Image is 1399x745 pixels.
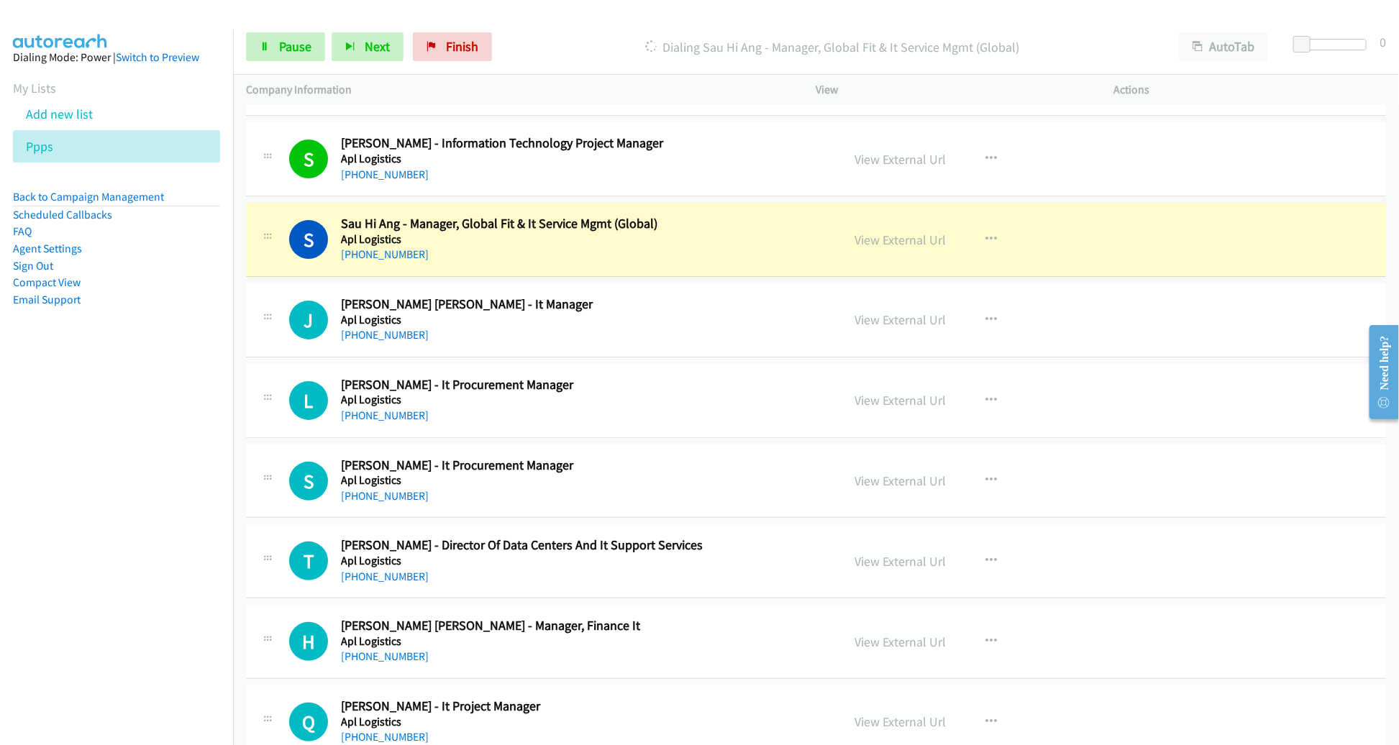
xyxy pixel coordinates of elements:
[289,541,328,580] div: The call is yet to be attempted
[289,381,328,420] h1: L
[13,80,56,96] a: My Lists
[289,220,328,259] h1: S
[246,81,790,99] p: Company Information
[341,554,821,568] h5: Apl Logistics
[855,311,947,328] a: View External Url
[855,634,947,650] a: View External Url
[341,377,821,393] h2: [PERSON_NAME] - It Procurement Manager
[341,216,821,232] h2: Sau Hi Ang - Manager, Global Fit & It Service Mgmt (Global)
[13,49,220,66] div: Dialing Mode: Power |
[13,190,164,204] a: Back to Campaign Management
[341,634,821,649] h5: Apl Logistics
[26,138,53,155] a: Ppps
[341,715,821,729] h5: Apl Logistics
[341,393,821,407] h5: Apl Logistics
[289,301,328,339] div: The call is yet to be attempted
[341,168,429,181] a: [PHONE_NUMBER]
[289,622,328,661] h1: H
[365,38,390,55] span: Next
[855,151,947,168] a: View External Url
[289,462,328,501] div: The call is yet to be attempted
[341,247,429,261] a: [PHONE_NUMBER]
[1179,32,1268,61] button: AutoTab
[13,242,82,255] a: Agent Settings
[855,232,947,248] a: View External Url
[855,713,947,730] a: View External Url
[341,232,821,247] h5: Apl Logistics
[1358,315,1399,429] iframe: Resource Center
[855,472,947,489] a: View External Url
[289,703,328,741] div: The call is yet to be attempted
[341,730,429,744] a: [PHONE_NUMBER]
[289,462,328,501] h1: S
[341,313,821,327] h5: Apl Logistics
[341,135,821,152] h2: [PERSON_NAME] - Information Technology Project Manager
[511,37,1153,57] p: Dialing Sau Hi Ang - Manager, Global Fit & It Service Mgmt (Global)
[446,38,478,55] span: Finish
[341,408,429,422] a: [PHONE_NUMBER]
[289,541,328,580] h1: T
[13,275,81,289] a: Compact View
[246,32,325,61] a: Pause
[855,392,947,408] a: View External Url
[332,32,404,61] button: Next
[341,473,821,488] h5: Apl Logistics
[289,301,328,339] h1: J
[341,618,821,634] h2: [PERSON_NAME] [PERSON_NAME] - Manager, Finance It
[341,570,429,583] a: [PHONE_NUMBER]
[413,32,492,61] a: Finish
[289,622,328,661] div: The call is yet to be attempted
[341,152,821,166] h5: Apl Logistics
[13,293,81,306] a: Email Support
[1114,81,1386,99] p: Actions
[341,457,821,474] h2: [PERSON_NAME] - It Procurement Manager
[13,259,53,273] a: Sign Out
[1380,32,1386,52] div: 0
[1300,39,1367,50] div: Delay between calls (in seconds)
[855,553,947,570] a: View External Url
[341,489,429,503] a: [PHONE_NUMBER]
[116,50,199,64] a: Switch to Preview
[341,537,821,554] h2: [PERSON_NAME] - Director Of Data Centers And It Support Services
[289,140,328,178] h1: S
[13,224,32,238] a: FAQ
[341,296,821,313] h2: [PERSON_NAME] [PERSON_NAME] - It Manager
[26,106,93,122] a: Add new list
[341,649,429,663] a: [PHONE_NUMBER]
[341,698,821,715] h2: [PERSON_NAME] - It Project Manager
[13,208,112,221] a: Scheduled Callbacks
[816,81,1088,99] p: View
[289,703,328,741] h1: Q
[341,328,429,342] a: [PHONE_NUMBER]
[279,38,311,55] span: Pause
